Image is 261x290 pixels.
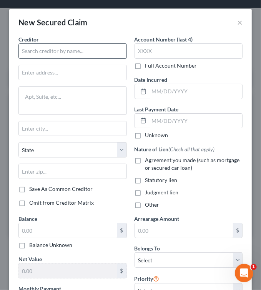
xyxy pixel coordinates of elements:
[135,245,160,252] span: Belongs To
[18,36,39,43] span: Creditor
[117,263,126,278] div: $
[19,223,117,238] input: 0.00
[145,201,160,208] span: Other
[135,105,179,113] label: Last Payment Date
[169,146,215,152] span: (Check all that apply)
[145,62,197,70] label: Full Account Number
[135,35,193,43] label: Account Number (last 4)
[145,177,178,183] span: Statutory lien
[29,185,93,193] label: Save As Common Creditor
[235,264,253,282] iframe: Intercom live chat
[145,131,168,139] label: Unknown
[19,121,126,136] input: Enter city...
[237,18,243,27] button: ×
[29,241,72,249] label: Balance Unknown
[18,43,127,59] input: Search creditor by name...
[251,264,257,270] span: 1
[29,199,94,206] span: Omit from Creditor Matrix
[19,263,117,278] input: 0.00
[135,145,215,153] label: Nature of Lien
[18,164,127,179] input: Enter zip...
[149,84,243,99] input: MM/DD/YYYY
[18,215,37,223] label: Balance
[149,114,243,128] input: MM/DD/YYYY
[19,65,126,80] input: Enter address...
[117,223,126,238] div: $
[18,17,88,28] div: New Secured Claim
[145,157,240,171] span: Agreement you made (such as mortgage or secured car loan)
[233,223,242,238] div: $
[135,76,168,84] label: Date Incurred
[135,43,243,59] input: XXXX
[135,215,180,223] label: Arrearage Amount
[135,223,233,238] input: 0.00
[135,274,160,283] label: Priority
[145,189,179,196] span: Judgment lien
[18,255,42,263] label: Net Value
